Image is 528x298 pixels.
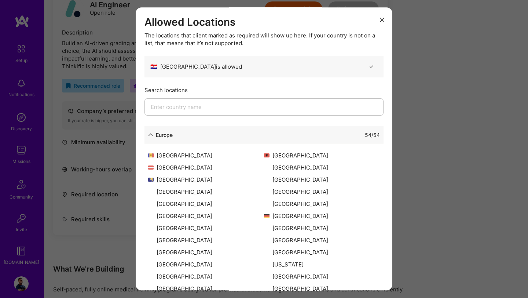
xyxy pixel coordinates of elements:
div: [GEOGRAPHIC_DATA] [148,176,264,183]
img: United Kingdom [148,262,154,266]
img: Gibraltar [264,275,269,279]
div: [GEOGRAPHIC_DATA] [264,176,380,183]
img: Andorra [148,153,154,157]
div: [GEOGRAPHIC_DATA] [264,164,380,171]
div: [GEOGRAPHIC_DATA] [264,285,380,292]
div: [GEOGRAPHIC_DATA] [264,236,380,244]
img: Denmark [148,226,154,230]
div: [GEOGRAPHIC_DATA] [264,224,380,232]
div: The locations that client marked as required will show up here. If your country is not on a list,... [144,32,384,47]
div: [US_STATE] [264,261,380,268]
div: [GEOGRAPHIC_DATA] [264,188,380,196]
img: France [264,250,269,254]
div: [GEOGRAPHIC_DATA] [148,236,264,244]
img: Bulgaria [148,190,154,194]
div: modal [136,7,392,290]
img: Guernsey [148,275,154,279]
img: Greece [148,287,154,291]
div: Search locations [144,86,384,94]
div: [GEOGRAPHIC_DATA] [148,261,264,268]
div: [GEOGRAPHIC_DATA] [148,285,264,292]
div: [GEOGRAPHIC_DATA] [148,152,264,159]
img: Croatia [264,287,269,291]
img: Bosnia and Herzegovina [148,178,154,182]
div: [GEOGRAPHIC_DATA] [264,212,380,220]
div: [GEOGRAPHIC_DATA] [148,188,264,196]
img: Belarus [264,190,269,194]
img: Switzerland [148,202,154,206]
i: icon Close [380,18,384,22]
div: [GEOGRAPHIC_DATA] [148,212,264,220]
div: [GEOGRAPHIC_DATA] is allowed [150,63,242,70]
img: Georgia [264,262,269,266]
h3: Allowed Locations [144,16,384,29]
div: [GEOGRAPHIC_DATA] [148,273,264,280]
img: Spain [148,238,154,242]
span: 🇭🇷 [150,63,157,70]
img: Austria [148,166,154,170]
div: [GEOGRAPHIC_DATA] [264,273,380,280]
div: [GEOGRAPHIC_DATA] [148,164,264,171]
div: Europe [156,131,173,139]
img: Estonia [264,226,269,230]
div: [GEOGRAPHIC_DATA] [148,200,264,208]
img: Belgium [264,178,269,182]
img: Faroe Islands [148,250,154,254]
div: [GEOGRAPHIC_DATA] [148,248,264,256]
div: [GEOGRAPHIC_DATA] [264,248,380,256]
input: Enter country name [144,98,384,116]
div: [GEOGRAPHIC_DATA] [264,152,380,159]
img: Czech Republic [148,214,154,218]
i: icon ArrowDown [148,132,153,137]
div: 54 / 54 [365,131,380,139]
div: [GEOGRAPHIC_DATA] [264,200,380,208]
img: Germany [264,214,269,218]
img: Cyprus [264,202,269,206]
div: [GEOGRAPHIC_DATA] [148,224,264,232]
img: Åland [264,166,269,170]
img: Albania [264,153,269,157]
i: icon CheckBlack [368,64,374,69]
img: Finland [264,238,269,242]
